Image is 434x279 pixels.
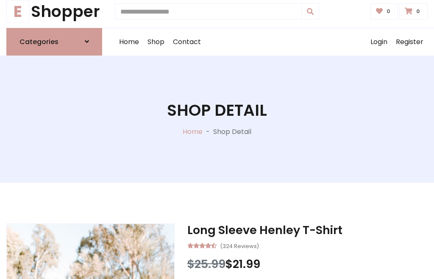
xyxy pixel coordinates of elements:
[203,127,213,137] p: -
[220,240,259,251] small: (324 Reviews)
[6,28,102,56] a: Categories
[414,8,422,15] span: 0
[187,223,428,237] h3: Long Sleeve Henley T-Shirt
[169,28,205,56] a: Contact
[399,3,428,20] a: 0
[187,256,225,272] span: $25.99
[115,28,143,56] a: Home
[6,2,102,21] a: EShopper
[6,2,102,21] h1: Shopper
[187,257,428,271] h3: $
[233,256,260,272] span: 21.99
[370,3,398,20] a: 0
[167,101,267,120] h1: Shop Detail
[183,127,203,137] a: Home
[143,28,169,56] a: Shop
[384,8,392,15] span: 0
[366,28,392,56] a: Login
[213,127,251,137] p: Shop Detail
[19,38,58,46] h6: Categories
[392,28,428,56] a: Register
